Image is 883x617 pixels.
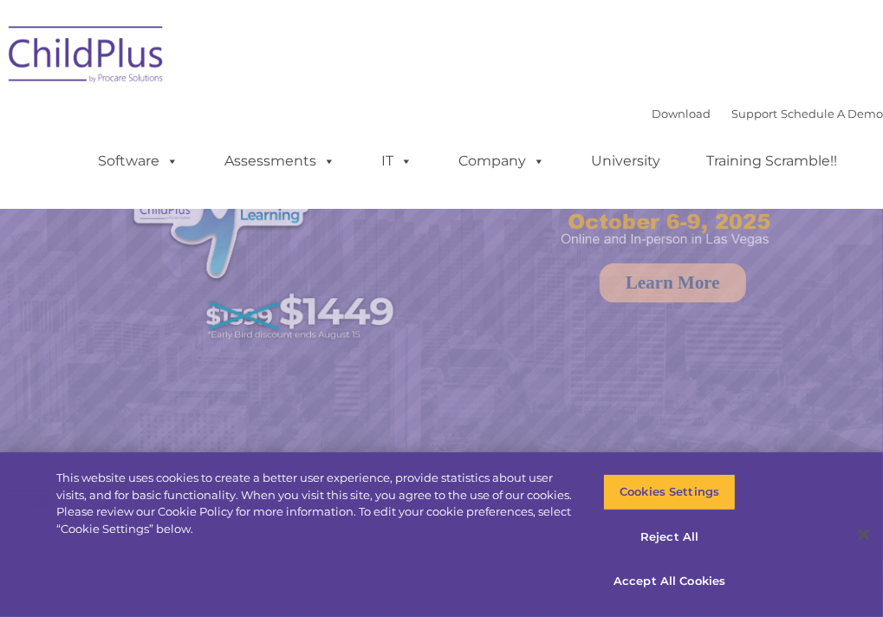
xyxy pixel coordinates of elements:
a: Training Scramble!! [689,144,854,179]
a: University [574,144,678,179]
a: Learn More [600,263,746,302]
div: This website uses cookies to create a better user experience, provide statistics about user visit... [56,470,577,537]
a: Company [441,144,562,179]
a: Download [652,107,711,120]
a: Software [81,144,196,179]
a: IT [364,144,430,179]
font: | [652,107,883,120]
button: Cookies Settings [603,474,736,510]
a: Schedule A Demo [781,107,883,120]
button: Close [845,516,883,554]
a: Support [731,107,777,120]
button: Accept All Cookies [603,563,736,600]
a: Assessments [207,144,353,179]
button: Reject All [603,519,736,555]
